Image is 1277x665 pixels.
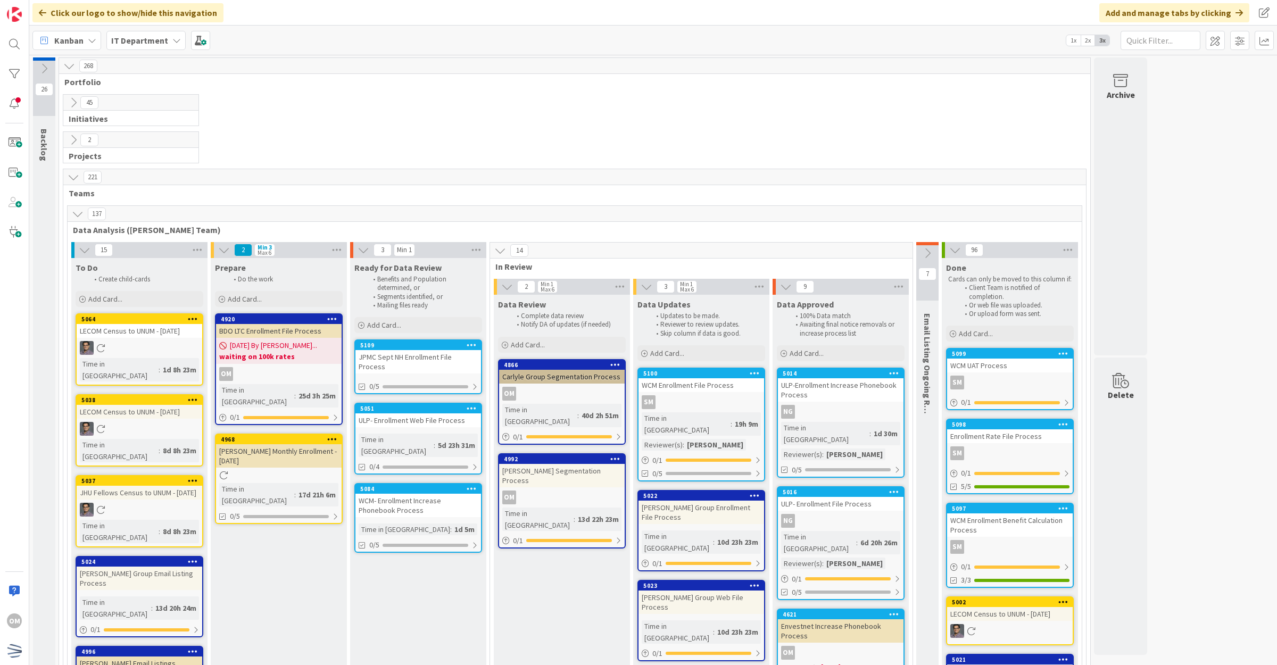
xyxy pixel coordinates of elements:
div: CS [77,503,202,517]
div: 17d 21h 6m [296,489,338,501]
div: Time in [GEOGRAPHIC_DATA] [219,384,294,408]
div: Carlyle Group Segmentation Process [499,370,625,384]
img: CS [80,422,94,436]
div: 13d 22h 23m [575,513,621,525]
div: NG [781,405,795,419]
div: Enrollment Rate File Process [947,429,1073,443]
span: Teams [69,188,1073,198]
div: Time in [GEOGRAPHIC_DATA] [502,508,574,531]
div: NG [778,405,903,419]
div: OM [781,646,795,660]
span: : [869,428,871,439]
div: Min 3 [258,245,272,250]
div: BDO LTC Enrollment File Process [216,324,342,338]
span: 3/3 [961,575,971,586]
div: Click our logo to show/hide this navigation [32,3,223,22]
div: Min 1 [541,281,553,287]
div: 5109 [355,340,481,350]
div: 10d 23h 23m [715,536,761,548]
div: 5099WCM UAT Process [947,349,1073,372]
div: 5084WCM- Enrollment Increase Phonebook Process [355,484,481,517]
a: 5016ULP- Enrollment File ProcessNGTime in [GEOGRAPHIC_DATA]:6d 20h 26mReviewer(s):[PERSON_NAME]0/... [777,486,905,600]
div: 5037 [81,477,202,485]
span: 7 [918,268,936,280]
div: Max 6 [541,287,554,292]
span: 2x [1081,35,1095,46]
span: Email Listing Ongoing Review [922,313,933,428]
a: 5084WCM- Enrollment Increase Phonebook ProcessTime in [GEOGRAPHIC_DATA]:1d 5m0/5 [354,483,482,553]
div: 10d 23h 23m [715,626,761,638]
span: Add Card... [959,329,993,338]
div: 5024 [77,557,202,567]
span: Prepare [215,262,246,273]
div: 5021 [947,655,1073,664]
div: 8d 8h 23m [160,526,199,537]
div: Max 6 [258,250,271,255]
div: OM [499,491,625,504]
div: 5099 [947,349,1073,359]
span: : [151,602,153,614]
div: [PERSON_NAME] Group Email Listing Process [77,567,202,590]
a: 5022[PERSON_NAME] Group Enrollment File ProcessTime in [GEOGRAPHIC_DATA]:10d 23h 23m0/1 [637,490,765,571]
div: 0/1 [638,454,764,467]
li: Mailing files ready [367,301,480,310]
div: 4866 [499,360,625,370]
span: : [683,439,684,451]
div: 4920BDO LTC Enrollment File Process [216,314,342,338]
div: CS [77,422,202,436]
img: CS [80,503,94,517]
div: JHU Fellows Census to UNUM - [DATE] [77,486,202,500]
span: 0 / 1 [961,561,971,572]
div: 0/1 [638,557,764,570]
div: CS [947,624,1073,638]
span: 15 [95,244,113,256]
div: 5022 [638,491,764,501]
img: CS [950,624,964,638]
div: 5098 [947,420,1073,429]
div: 1d 8h 23m [160,364,199,376]
div: 5024[PERSON_NAME] Group Email Listing Process [77,557,202,590]
div: LECOM Census to UNUM - [DATE] [947,607,1073,621]
span: 0 / 1 [652,455,662,466]
div: Reviewer(s) [642,439,683,451]
span: : [159,526,160,537]
div: Time in [GEOGRAPHIC_DATA] [359,434,434,457]
div: ULP-Enrollment Increase Phonebook Process [778,378,903,402]
div: 5100 [638,369,764,378]
div: 5038 [81,396,202,404]
div: 5014 [778,369,903,378]
div: WCM Enrollment File Process [638,378,764,392]
div: 5084 [360,485,481,493]
span: : [434,439,435,451]
div: Max 6 [680,287,694,292]
div: 5097 [947,504,1073,513]
div: 4992 [504,455,625,463]
div: 5051 [360,405,481,412]
div: 4992 [499,454,625,464]
a: 5064LECOM Census to UNUM - [DATE]CSTime in [GEOGRAPHIC_DATA]:1d 8h 23m [76,313,203,386]
div: 0/1 [77,623,202,636]
span: Projects [69,151,185,161]
span: Add Card... [650,348,684,358]
div: WCM Enrollment Benefit Calculation Process [947,513,1073,537]
img: CS [80,341,94,355]
span: 1x [1066,35,1081,46]
li: Or web file was uploaded. [959,301,1072,310]
span: Data Updates [637,299,691,310]
span: : [450,523,452,535]
div: 0/1 [947,560,1073,573]
span: 96 [965,244,983,256]
li: 100% Data match [790,312,903,320]
span: Data Analysis (Carin Team) [73,225,1068,235]
div: OM [502,387,516,401]
div: [PERSON_NAME] [824,558,885,569]
b: waiting on 100k rates [219,351,338,362]
div: LECOM Census to UNUM - [DATE] [77,405,202,419]
li: Reviewer to review updates. [650,320,764,329]
div: 5037JHU Fellows Census to UNUM - [DATE] [77,476,202,500]
a: 5100WCM Enrollment File ProcessSMTime in [GEOGRAPHIC_DATA]:19h 9mReviewer(s):[PERSON_NAME]0/10/5 [637,368,765,481]
div: SM [950,540,964,554]
a: 4992[PERSON_NAME] Segmentation ProcessOMTime in [GEOGRAPHIC_DATA]:13d 22h 23m0/1 [498,453,626,548]
span: : [713,626,715,638]
div: 5022 [643,492,764,500]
